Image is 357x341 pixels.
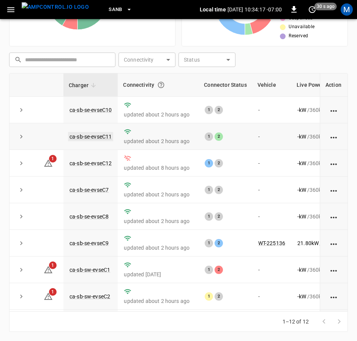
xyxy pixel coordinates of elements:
[329,213,339,220] div: action cell options
[329,186,339,194] div: action cell options
[70,160,112,166] a: ca-sb-se-evseC12
[252,310,291,336] td: -
[124,244,193,252] p: updated about 2 hours ago
[70,107,112,113] a: ca-sb-se-evseC10
[252,257,291,283] td: -
[200,6,226,13] p: Local time
[215,186,223,194] div: 2
[124,164,193,172] p: updated about 8 hours ago
[70,267,110,273] a: ca-sb-sw-evseC1
[49,288,57,296] span: 1
[329,266,339,274] div: action cell options
[215,239,223,247] div: 2
[306,3,318,16] button: set refresh interval
[297,159,341,167] div: / 360 kW
[297,106,306,114] p: - kW
[297,293,306,300] p: - kW
[124,297,193,305] p: updated about 2 hours ago
[70,293,110,300] a: ca-sb-sw-evseC2
[49,155,57,163] span: 1
[258,240,285,246] a: WT-225136
[16,211,27,222] button: expand row
[215,292,223,301] div: 2
[297,239,341,247] div: / 360 kW
[70,187,109,193] a: ca-sb-se-evseC7
[205,186,213,194] div: 1
[205,239,213,247] div: 1
[297,213,341,220] div: / 360 kW
[44,266,53,272] a: 1
[215,266,223,274] div: 2
[215,212,223,221] div: 2
[227,6,282,13] p: [DATE] 10:34:17 -07:00
[205,159,213,167] div: 1
[329,133,339,140] div: action cell options
[297,186,306,194] p: - kW
[70,240,109,246] a: ca-sb-se-evseC9
[252,97,291,123] td: -
[16,184,27,196] button: expand row
[205,212,213,221] div: 1
[291,73,348,97] th: Live Power
[283,318,309,325] p: 1–12 of 12
[252,123,291,150] td: -
[124,137,193,145] p: updated about 2 hours ago
[16,264,27,276] button: expand row
[329,293,339,300] div: action cell options
[124,271,193,278] p: updated [DATE]
[297,213,306,220] p: - kW
[297,133,306,140] p: - kW
[252,283,291,310] td: -
[68,132,113,141] a: ca-sb-se-evseC11
[49,261,57,269] span: 1
[320,73,348,97] th: Action
[70,214,109,220] a: ca-sb-se-evseC8
[44,160,53,166] a: 1
[297,266,341,274] div: / 360 kW
[297,159,306,167] p: - kW
[106,2,135,17] button: SanB
[329,239,339,247] div: action cell options
[205,106,213,114] div: 1
[205,266,213,274] div: 1
[215,106,223,114] div: 2
[329,159,339,167] div: action cell options
[329,106,339,114] div: action cell options
[16,237,27,249] button: expand row
[22,2,89,12] img: ampcontrol.io logo
[297,133,341,140] div: / 360 kW
[215,132,223,141] div: 2
[252,150,291,177] td: -
[252,73,291,97] th: Vehicle
[297,106,341,114] div: / 360 kW
[44,293,53,299] a: 1
[205,132,213,141] div: 1
[252,203,291,230] td: -
[16,104,27,116] button: expand row
[124,111,193,118] p: updated about 2 hours ago
[199,73,252,97] th: Connector Status
[215,159,223,167] div: 2
[69,81,98,90] span: Charger
[124,217,193,225] p: updated about 2 hours ago
[341,3,353,16] div: profile-icon
[16,291,27,302] button: expand row
[314,3,337,10] span: 30 s ago
[205,292,213,301] div: 1
[289,32,308,40] span: Reserved
[154,78,168,92] button: Connection between the charger and our software.
[297,293,341,300] div: / 360 kW
[297,239,319,247] p: 21.80 kW
[16,158,27,169] button: expand row
[297,266,306,274] p: - kW
[297,186,341,194] div: / 360 kW
[16,131,27,142] button: expand row
[252,177,291,203] td: -
[124,191,193,198] p: updated about 2 hours ago
[289,23,314,31] span: Unavailable
[123,78,193,92] div: Connectivity
[109,5,122,14] span: SanB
